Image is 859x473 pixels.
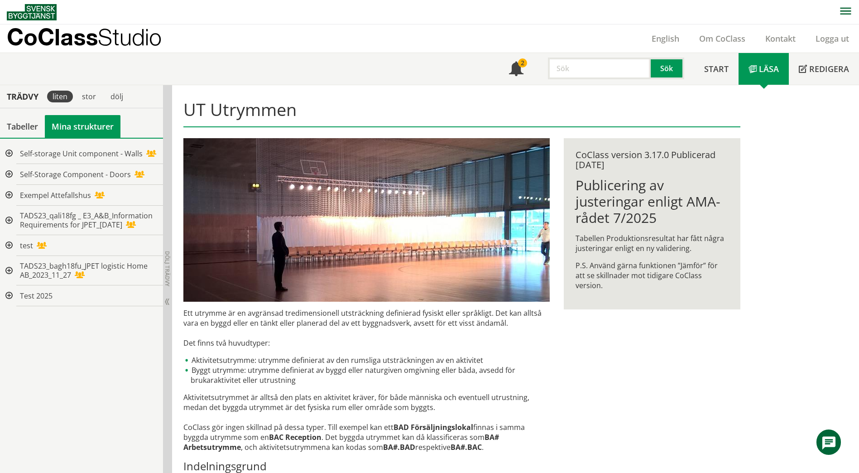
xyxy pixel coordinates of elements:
button: Sök [651,58,684,79]
h1: UT Utrymmen [183,99,740,127]
span: Self-Storage Component - Doors [20,169,131,179]
div: liten [47,91,73,102]
a: Logga ut [806,33,859,44]
strong: BA#.BAD [383,442,415,452]
div: Trädvy [2,92,43,101]
strong: BA# Arbetsutrymme [183,432,499,452]
a: CoClassStudio [7,24,181,53]
span: test [20,241,33,251]
span: Läsa [759,63,779,74]
span: Exempel Attefallshus [20,190,91,200]
img: Svensk Byggtjänst [7,4,57,20]
p: Tabellen Produktionsresultat har fått några justeringar enligt en ny validering. [576,233,728,253]
a: Om CoClass [689,33,755,44]
a: Mina strukturer [45,115,120,138]
p: CoClass [7,32,162,42]
p: P.S. Använd gärna funktionen ”Jämför” för att se skillnader mot tidigare CoClass version. [576,261,728,290]
li: Aktivitetsutrymme: utrymme definierat av den rumsliga utsträckningen av en aktivitet [183,355,550,365]
li: Byggt utrymme: utrymme definierat av byggd eller naturgiven omgivning eller båda, avsedd för bruk... [183,365,550,385]
span: Self-storage Unit component - Walls [20,149,143,159]
span: TADS23_bagh18fu_JPET logistic Home AB_2023_11_27 [20,261,148,280]
strong: BAC Reception [269,432,322,442]
a: Läsa [739,53,789,85]
strong: BAD Försäljningslokal [394,422,473,432]
h3: Indelningsgrund [183,459,550,473]
span: Test 2025 [20,291,53,301]
strong: BA#.BAC [451,442,482,452]
a: Kontakt [755,33,806,44]
a: Redigera [789,53,859,85]
div: 2 [518,58,527,68]
a: Start [694,53,739,85]
h1: Publicering av justeringar enligt AMA-rådet 7/2025 [576,177,728,226]
div: stor [77,91,101,102]
a: 2 [499,53,533,85]
span: Redigera [809,63,849,74]
span: Notifikationer [509,63,523,77]
span: Start [704,63,729,74]
a: English [642,33,689,44]
img: utrymme.jpg [183,138,550,302]
span: Studio [98,24,162,50]
div: dölj [105,91,129,102]
span: Dölj trädvy [163,251,171,286]
div: CoClass version 3.17.0 Publicerad [DATE] [576,150,728,170]
span: TADS23_qali18fg _ E3_A&B_Information Requirements for JPET_[DATE] [20,211,153,230]
input: Sök [548,58,651,79]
